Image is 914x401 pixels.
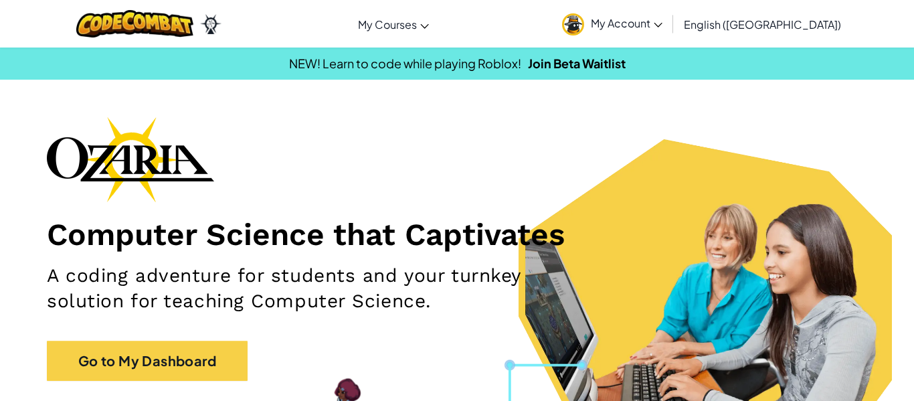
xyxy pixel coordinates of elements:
a: My Courses [351,6,436,42]
h1: Computer Science that Captivates [47,216,867,253]
a: My Account [555,3,669,45]
h2: A coding adventure for students and your turnkey solution for teaching Computer Science. [47,263,596,314]
span: English ([GEOGRAPHIC_DATA]) [684,17,841,31]
img: CodeCombat logo [76,10,193,37]
a: Join Beta Waitlist [528,56,626,71]
span: My Account [591,16,662,30]
a: Go to My Dashboard [47,341,248,381]
span: NEW! Learn to code while playing Roblox! [289,56,521,71]
img: Ozaria [200,14,221,34]
img: avatar [562,13,584,35]
img: Ozaria branding logo [47,116,214,202]
a: English ([GEOGRAPHIC_DATA]) [677,6,848,42]
span: My Courses [358,17,417,31]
